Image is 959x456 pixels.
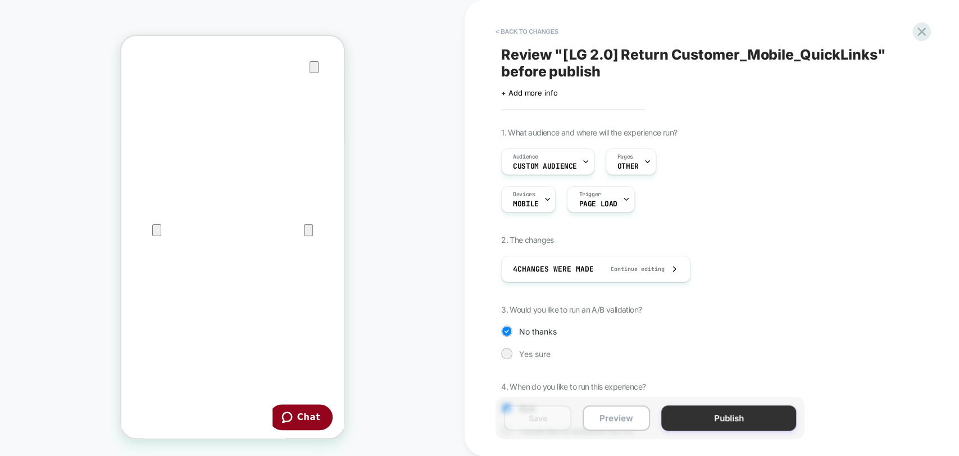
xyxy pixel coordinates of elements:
span: OTHER [617,162,639,170]
span: No thanks [519,327,557,336]
span: Yes sure [519,349,551,359]
span: 3. Would you like to run an A/B validation? [501,305,642,314]
span: Custom Audience [513,162,577,170]
span: Pages [617,153,633,161]
button: < Back to changes [490,22,564,40]
span: MOBILE [513,200,538,208]
span: Devices [513,191,535,198]
span: Trigger [579,191,601,198]
span: Review " [LG 2.0] Return Customer_Mobile_QuickLinks " before publish [501,46,911,80]
button: Publish [661,405,796,431]
span: Audience [513,153,538,161]
button: Preview [583,405,650,431]
span: 4 Changes were made [513,264,594,274]
span: Continue editing [599,265,665,273]
span: 2. The changes [501,235,554,245]
span: + Add more info [501,88,557,97]
span: 4. When do you like to run this experience? [501,382,646,391]
span: 1. What audience and where will the experience run? [501,128,677,137]
span: Page Load [579,200,617,208]
iframe: Opens a widget where you can chat to one of our agents [151,368,211,396]
button: Save [504,405,571,431]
